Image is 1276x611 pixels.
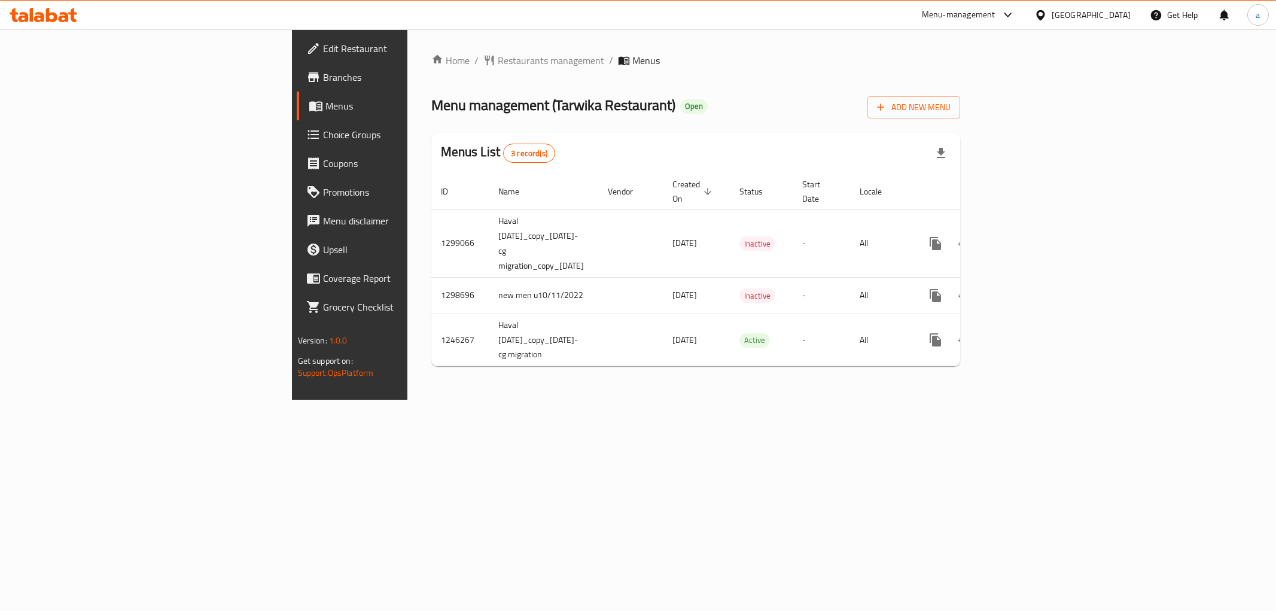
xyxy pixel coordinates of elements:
span: Created On [672,177,715,206]
span: Coupons [323,156,495,171]
span: Status [739,184,778,199]
td: All [850,314,912,366]
td: Haval [DATE]_copy_[DATE]-cg migration_copy_[DATE] [489,209,598,277]
span: [DATE] [672,332,697,348]
a: Grocery Checklist [297,293,505,321]
span: Menu management ( Tarwika Restaurant ) [431,92,675,118]
span: Name [498,184,535,199]
a: Promotions [297,178,505,206]
span: Vendor [608,184,648,199]
span: Locale [860,184,897,199]
nav: breadcrumb [431,53,961,68]
span: Choice Groups [323,127,495,142]
span: Inactive [739,237,775,251]
div: Open [680,99,708,114]
span: 3 record(s) [504,148,555,159]
a: Coupons [297,149,505,178]
span: Open [680,101,708,111]
div: Export file [927,139,955,168]
a: Menu disclaimer [297,206,505,235]
a: Upsell [297,235,505,264]
span: Edit Restaurant [323,41,495,56]
button: more [921,229,950,258]
td: All [850,277,912,314]
span: Promotions [323,185,495,199]
td: - [793,209,850,277]
h2: Menus List [441,143,555,163]
span: Add New Menu [877,100,951,115]
button: more [921,281,950,310]
span: Coverage Report [323,271,495,285]
div: [GEOGRAPHIC_DATA] [1052,8,1131,22]
button: Change Status [950,281,979,310]
button: Change Status [950,229,979,258]
span: Active [739,333,770,347]
td: All [850,209,912,277]
li: / [609,53,613,68]
td: - [793,314,850,366]
a: Branches [297,63,505,92]
button: Change Status [950,326,979,354]
span: Restaurants management [498,53,604,68]
span: Start Date [802,177,836,206]
a: Coverage Report [297,264,505,293]
div: Total records count [503,144,555,163]
div: Inactive [739,236,775,251]
a: Choice Groups [297,120,505,149]
span: ID [441,184,464,199]
th: Actions [912,174,1046,210]
button: more [921,326,950,354]
span: Get support on: [298,353,353,369]
td: new men u10/11/2022 [489,277,598,314]
div: Inactive [739,288,775,303]
span: Version: [298,333,327,348]
span: Branches [323,70,495,84]
td: - [793,277,850,314]
a: Edit Restaurant [297,34,505,63]
span: Menus [632,53,660,68]
button: Add New Menu [867,96,960,118]
span: Inactive [739,289,775,303]
span: Menu disclaimer [323,214,495,228]
span: a [1256,8,1260,22]
a: Menus [297,92,505,120]
a: Support.OpsPlatform [298,365,374,381]
span: [DATE] [672,235,697,251]
span: [DATE] [672,287,697,303]
a: Restaurants management [483,53,604,68]
td: Haval [DATE]_copy_[DATE]-cg migration [489,314,598,366]
span: 1.0.0 [329,333,348,348]
table: enhanced table [431,174,1046,367]
span: Menus [325,99,495,113]
span: Upsell [323,242,495,257]
div: Menu-management [922,8,995,22]
span: Grocery Checklist [323,300,495,314]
